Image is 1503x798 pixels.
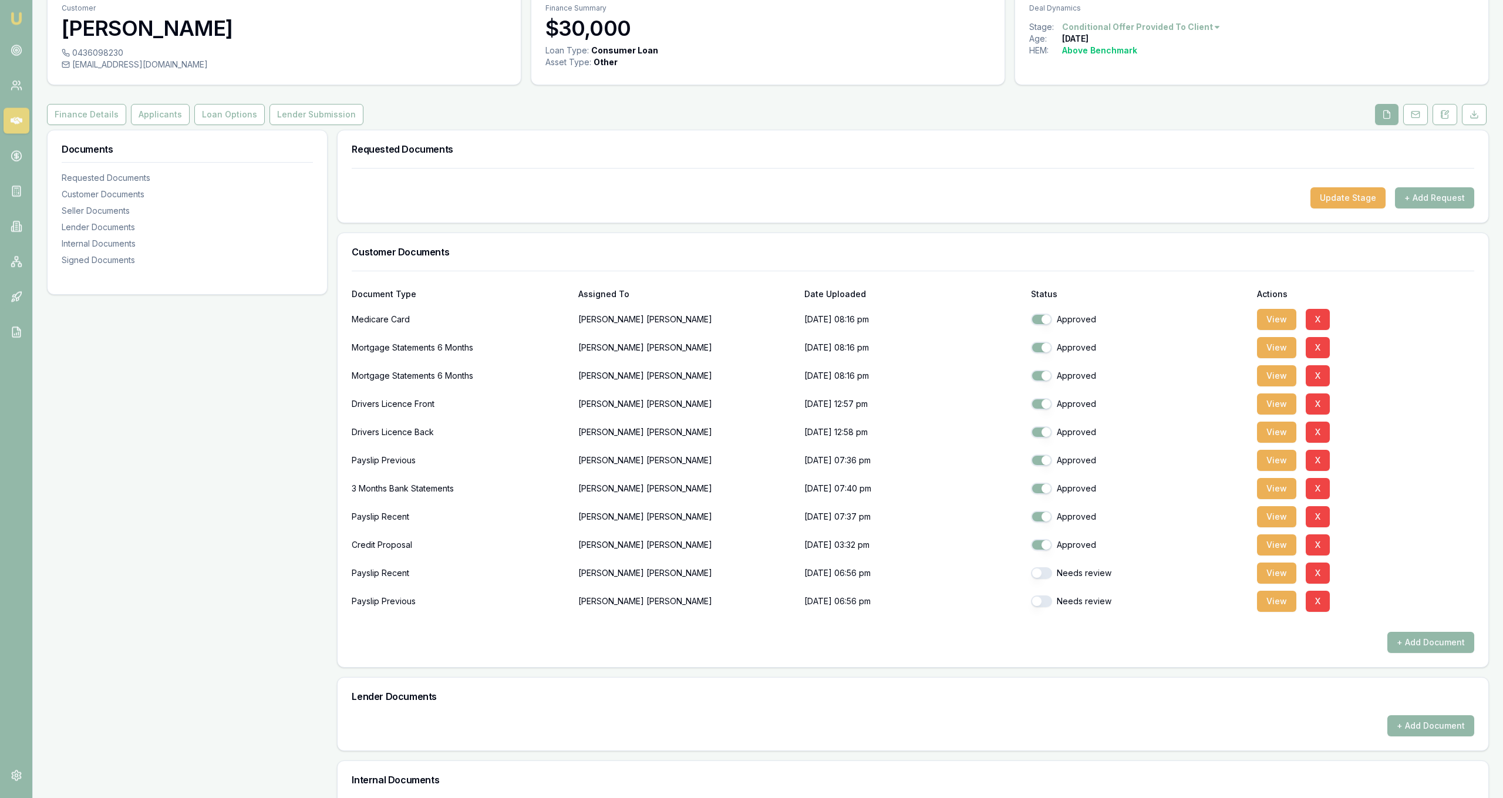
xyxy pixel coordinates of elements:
[578,590,796,613] p: [PERSON_NAME] [PERSON_NAME]
[1257,591,1296,612] button: View
[1306,534,1330,555] button: X
[192,104,267,125] a: Loan Options
[1257,506,1296,527] button: View
[352,247,1474,257] h3: Customer Documents
[1029,45,1062,56] div: HEM:
[62,144,313,154] h3: Documents
[1257,422,1296,443] button: View
[352,561,569,585] div: Payslip Recent
[804,590,1022,613] p: [DATE] 06:56 pm
[9,12,23,26] img: emu-icon-u.png
[1257,309,1296,330] button: View
[62,172,313,184] div: Requested Documents
[352,336,569,359] div: Mortgage Statements 6 Months
[47,104,129,125] a: Finance Details
[1029,4,1474,13] p: Deal Dynamics
[545,45,589,56] div: Loan Type:
[1306,337,1330,358] button: X
[578,477,796,500] p: [PERSON_NAME] [PERSON_NAME]
[804,364,1022,388] p: [DATE] 08:16 pm
[804,449,1022,472] p: [DATE] 07:36 pm
[804,308,1022,331] p: [DATE] 08:16 pm
[1031,426,1248,438] div: Approved
[1306,478,1330,499] button: X
[1257,365,1296,386] button: View
[578,290,796,298] div: Assigned To
[1306,309,1330,330] button: X
[352,505,569,528] div: Payslip Recent
[578,364,796,388] p: [PERSON_NAME] [PERSON_NAME]
[47,104,126,125] button: Finance Details
[62,205,313,217] div: Seller Documents
[352,144,1474,154] h3: Requested Documents
[1257,534,1296,555] button: View
[1031,370,1248,382] div: Approved
[1310,187,1386,208] button: Update Stage
[352,290,569,298] div: Document Type
[1387,715,1474,736] button: + Add Document
[1306,591,1330,612] button: X
[591,45,658,56] div: Consumer Loan
[804,561,1022,585] p: [DATE] 06:56 pm
[352,392,569,416] div: Drivers Licence Front
[267,104,366,125] a: Lender Submission
[804,392,1022,416] p: [DATE] 12:57 pm
[545,56,591,68] div: Asset Type :
[62,254,313,266] div: Signed Documents
[1257,478,1296,499] button: View
[578,420,796,444] p: [PERSON_NAME] [PERSON_NAME]
[578,449,796,472] p: [PERSON_NAME] [PERSON_NAME]
[62,59,507,70] div: [EMAIL_ADDRESS][DOMAIN_NAME]
[1257,393,1296,415] button: View
[1031,342,1248,353] div: Approved
[62,16,507,40] h3: [PERSON_NAME]
[1387,632,1474,653] button: + Add Document
[1395,187,1474,208] button: + Add Request
[804,533,1022,557] p: [DATE] 03:32 pm
[1306,365,1330,386] button: X
[1306,506,1330,527] button: X
[1257,563,1296,584] button: View
[1257,450,1296,471] button: View
[1062,33,1089,45] div: [DATE]
[594,56,618,68] div: Other
[269,104,363,125] button: Lender Submission
[804,336,1022,359] p: [DATE] 08:16 pm
[1306,393,1330,415] button: X
[1029,33,1062,45] div: Age:
[129,104,192,125] a: Applicants
[1031,314,1248,325] div: Approved
[62,47,507,59] div: 0436098230
[352,308,569,331] div: Medicare Card
[352,590,569,613] div: Payslip Previous
[1257,290,1474,298] div: Actions
[1062,21,1221,33] button: Conditional Offer Provided To Client
[62,188,313,200] div: Customer Documents
[578,533,796,557] p: [PERSON_NAME] [PERSON_NAME]
[194,104,265,125] button: Loan Options
[352,364,569,388] div: Mortgage Statements 6 Months
[1306,563,1330,584] button: X
[62,4,507,13] p: Customer
[352,477,569,500] div: 3 Months Bank Statements
[1062,45,1137,56] div: Above Benchmark
[578,308,796,331] p: [PERSON_NAME] [PERSON_NAME]
[62,238,313,250] div: Internal Documents
[1031,398,1248,410] div: Approved
[578,561,796,585] p: [PERSON_NAME] [PERSON_NAME]
[804,505,1022,528] p: [DATE] 07:37 pm
[545,4,990,13] p: Finance Summary
[1031,483,1248,494] div: Approved
[804,477,1022,500] p: [DATE] 07:40 pm
[1029,21,1062,33] div: Stage:
[352,775,1474,784] h3: Internal Documents
[1031,567,1248,579] div: Needs review
[1031,539,1248,551] div: Approved
[1031,454,1248,466] div: Approved
[131,104,190,125] button: Applicants
[578,505,796,528] p: [PERSON_NAME] [PERSON_NAME]
[62,221,313,233] div: Lender Documents
[352,420,569,444] div: Drivers Licence Back
[578,392,796,416] p: [PERSON_NAME] [PERSON_NAME]
[352,449,569,472] div: Payslip Previous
